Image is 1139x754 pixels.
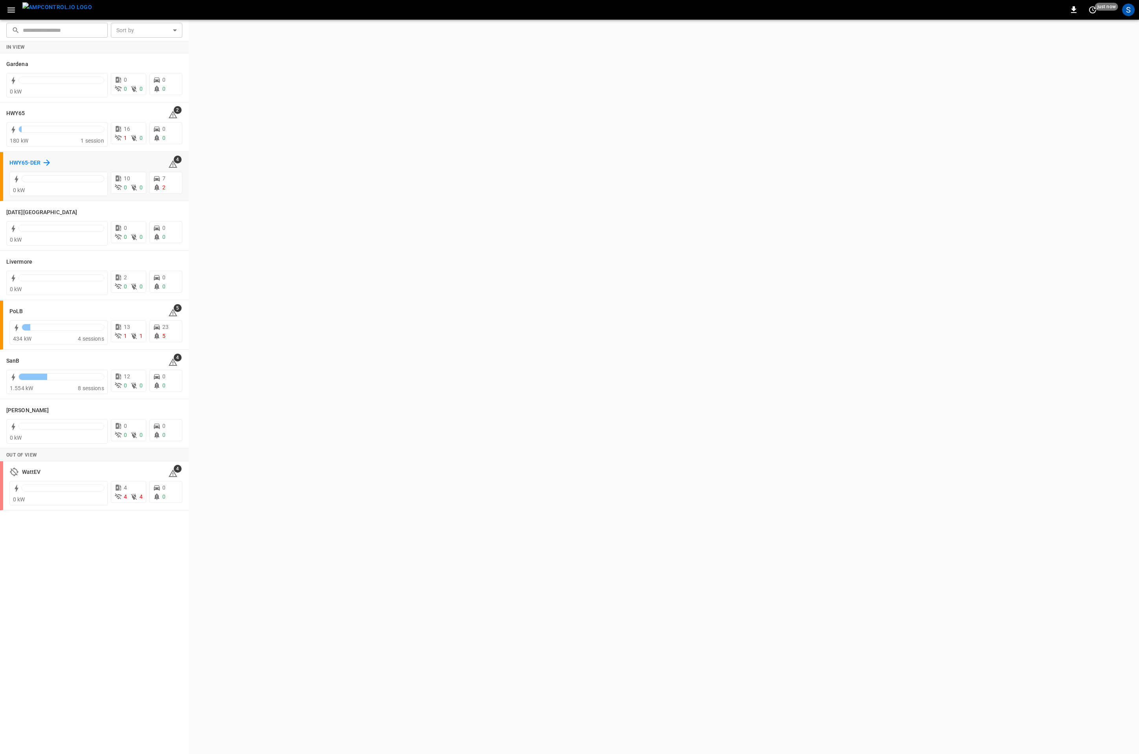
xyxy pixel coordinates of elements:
h6: Vernon [6,406,49,415]
span: 0 kW [10,237,22,243]
span: 1 [124,135,127,141]
h6: Livermore [6,258,32,266]
span: 10 [124,175,130,182]
span: 0 [162,274,165,281]
span: 1.554 kW [10,385,33,391]
div: profile-icon [1122,4,1135,16]
span: 0 [162,432,165,438]
span: 2 [124,274,127,281]
h6: HWY65 [6,109,25,118]
span: 8 sessions [78,385,104,391]
span: 0 kW [10,435,22,441]
span: 23 [162,324,169,330]
span: 0 [162,135,165,141]
span: 0 [124,382,127,389]
span: 0 [162,283,165,290]
span: 16 [124,126,130,132]
span: 0 [162,484,165,491]
span: 1 [140,333,143,339]
span: 4 [124,484,127,491]
span: 0 [140,432,143,438]
img: ampcontrol.io logo [22,2,92,12]
span: 0 [162,493,165,500]
strong: Out of View [6,452,37,458]
button: set refresh interval [1086,4,1099,16]
h6: PoLB [9,307,23,316]
span: 0 [124,225,127,231]
span: 0 [124,234,127,240]
span: 0 [162,225,165,231]
span: 0 kW [10,286,22,292]
span: 13 [124,324,130,330]
span: 4 [174,156,182,163]
span: 5 [174,304,182,312]
span: 0 kW [13,187,25,193]
h6: HWY65-DER [9,159,40,167]
h6: Gardena [6,60,28,69]
span: 0 [124,423,127,429]
span: 4 [174,465,182,473]
span: 0 [140,382,143,389]
span: 0 [140,184,143,191]
span: 0 [140,234,143,240]
span: 1 session [81,138,104,144]
span: 0 [124,77,127,83]
h6: WattEV [22,468,41,477]
span: 4 [140,493,143,500]
span: 0 [162,234,165,240]
span: 5 [162,333,165,339]
span: 2 [174,106,182,114]
span: 0 [124,184,127,191]
span: 1 [124,333,127,339]
span: 4 [174,354,182,361]
span: 4 [124,493,127,500]
span: 12 [124,373,130,380]
span: 0 [124,283,127,290]
strong: In View [6,44,25,50]
span: 0 [124,86,127,92]
span: 0 [162,77,165,83]
span: 0 [162,382,165,389]
span: 7 [162,175,165,182]
span: 0 kW [13,496,25,503]
h6: SanB [6,357,19,365]
span: 0 [162,86,165,92]
span: just now [1095,3,1118,11]
span: 180 kW [10,138,28,144]
span: 0 [124,432,127,438]
span: 0 [162,373,165,380]
span: 0 [162,126,165,132]
span: 0 [162,423,165,429]
span: 4 sessions [78,336,104,342]
span: 0 [140,86,143,92]
h6: Karma Center [6,208,77,217]
span: 0 [140,135,143,141]
span: 0 [140,283,143,290]
span: 434 kW [13,336,31,342]
span: 2 [162,184,165,191]
span: 0 kW [10,88,22,95]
